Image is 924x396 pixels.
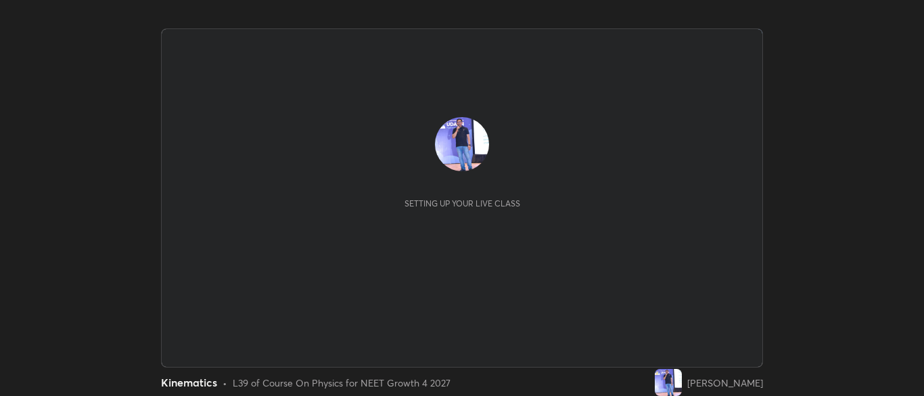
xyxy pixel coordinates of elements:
[161,374,217,391] div: Kinematics
[687,376,763,390] div: [PERSON_NAME]
[435,117,489,171] img: f51fef33667341698825c77594be1dc1.jpg
[223,376,227,390] div: •
[405,198,520,208] div: Setting up your live class
[655,369,682,396] img: f51fef33667341698825c77594be1dc1.jpg
[233,376,451,390] div: L39 of Course On Physics for NEET Growth 4 2027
